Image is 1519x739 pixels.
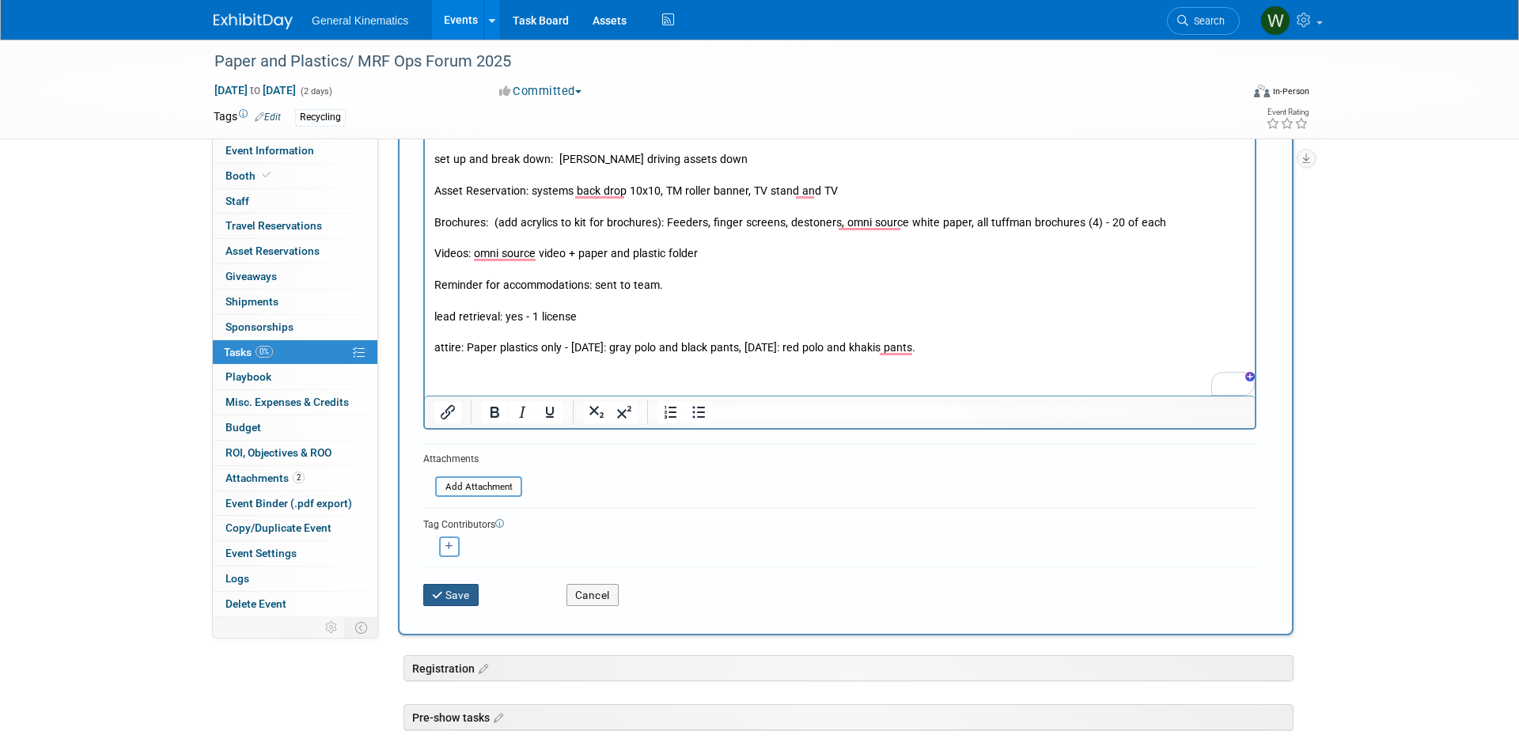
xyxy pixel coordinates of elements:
a: Playbook [213,365,377,389]
span: Search [1188,15,1225,27]
button: Bullet list [685,401,712,423]
span: Staff [225,195,249,207]
i: Booth reservation complete [263,171,271,180]
div: Event Format [1146,82,1309,106]
span: ROI, Objectives & ROO [225,446,331,459]
span: Tasks [224,346,273,358]
a: Tasks0% [213,340,377,365]
a: Shipments [213,290,377,314]
div: Recycling [295,109,346,126]
img: Format-Inperson.png [1254,85,1270,97]
img: Whitney Swanson [1260,6,1290,36]
span: Shipments [225,295,278,308]
a: Event Settings [213,541,377,566]
span: Event Settings [225,547,297,559]
a: Edit [255,112,281,123]
button: Italic [509,401,536,423]
span: Logs [225,572,249,585]
a: Edit sections [490,709,503,725]
span: Asset Reservations [225,244,320,257]
a: Copy/Duplicate Event [213,516,377,540]
a: Sponsorships [213,315,377,339]
a: Event Information [213,138,377,163]
a: Asset Reservations [213,239,377,263]
button: Save [423,584,479,606]
div: Tag Contributors [423,515,1256,532]
span: Budget [225,421,261,434]
div: In-Person [1272,85,1309,97]
button: Insert/edit link [434,401,461,423]
span: Event Binder (.pdf export) [225,497,352,510]
a: Event Binder (.pdf export) [213,491,377,516]
span: General Kinematics [312,14,408,27]
span: Booth [225,169,274,182]
a: ROI, Objectives & ROO [213,441,377,465]
div: Attachments [423,453,522,466]
span: [DATE] [DATE] [214,83,297,97]
div: Pre-show tasks [403,704,1294,730]
span: Misc. Expenses & Credits [225,396,349,408]
a: Travel Reservations [213,214,377,238]
span: (2 days) [299,86,332,97]
div: Paper and Plastics/ MRF Ops Forum 2025 [209,47,1216,76]
div: Event Rating [1266,108,1309,116]
span: Sponsorships [225,320,294,333]
span: Playbook [225,370,271,383]
button: Numbered list [657,401,684,423]
button: Bold [481,401,508,423]
a: Delete Event [213,592,377,616]
img: ExhibitDay [214,13,293,29]
span: to [248,84,263,97]
a: Search [1167,7,1240,35]
a: Logs [213,567,377,591]
a: Budget [213,415,377,440]
span: Delete Event [225,597,286,610]
span: Copy/Duplicate Event [225,521,331,534]
span: 0% [256,346,273,358]
td: Personalize Event Tab Strip [318,617,346,638]
a: Misc. Expenses & Credits [213,390,377,415]
button: Superscript [611,401,638,423]
span: Travel Reservations [225,219,322,232]
a: Staff [213,189,377,214]
a: Edit sections [475,660,488,676]
button: Subscript [583,401,610,423]
a: Booth [213,164,377,188]
td: Tags [214,108,281,127]
div: Registration [403,655,1294,681]
td: Toggle Event Tabs [346,617,378,638]
a: Giveaways [213,264,377,289]
button: Underline [536,401,563,423]
span: Attachments [225,472,305,484]
a: Attachments2 [213,466,377,491]
button: Committed [494,83,588,100]
span: Event Information [225,144,314,157]
iframe: Rich Text Area [425,83,1255,396]
button: Cancel [566,584,619,606]
span: Giveaways [225,270,277,282]
span: 2 [293,472,305,483]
